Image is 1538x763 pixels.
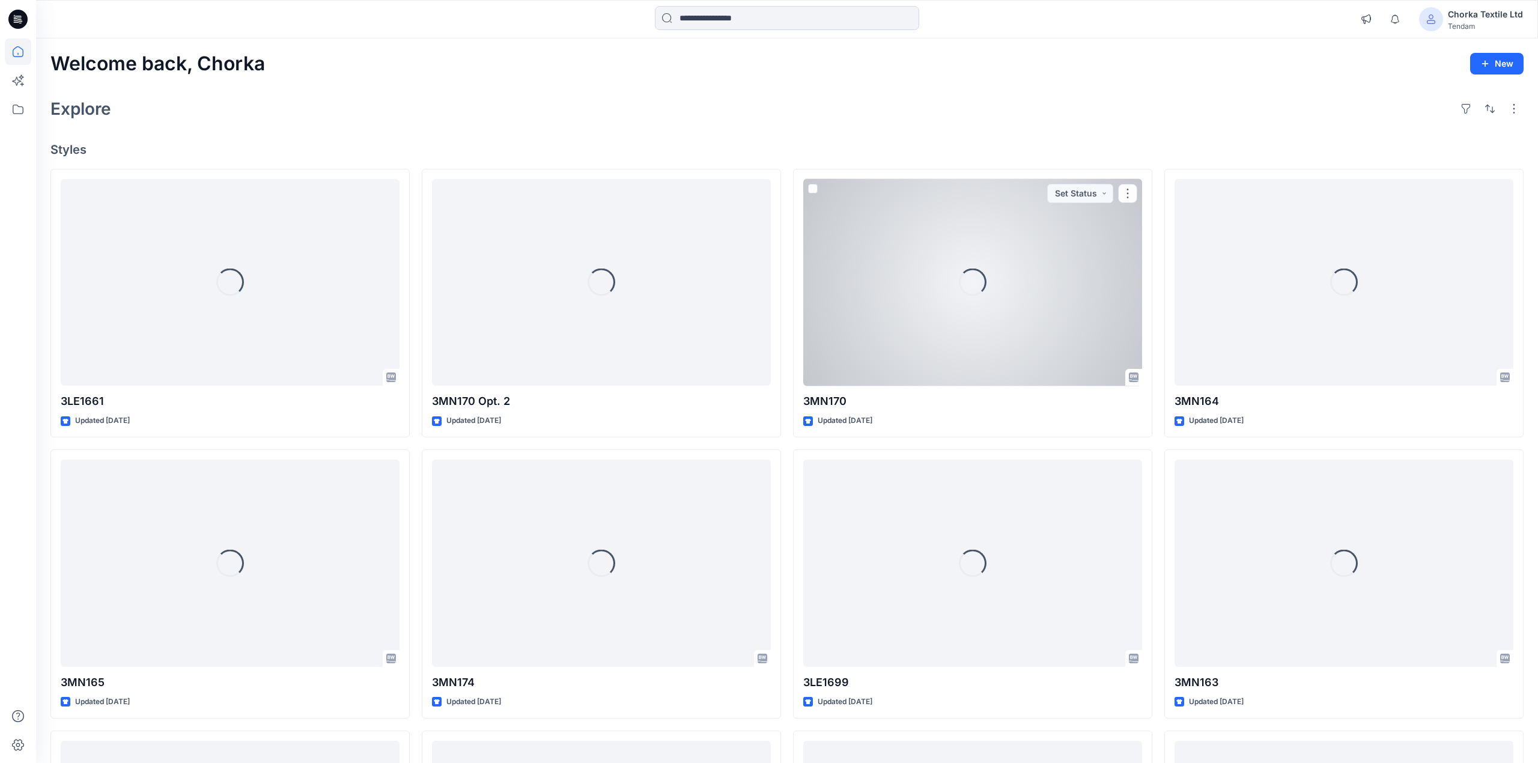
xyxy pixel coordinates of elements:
[1175,674,1513,691] p: 3MN163
[1470,53,1524,74] button: New
[1448,7,1523,22] div: Chorka Textile Ltd
[803,674,1142,691] p: 3LE1699
[1189,696,1244,708] p: Updated [DATE]
[803,393,1142,410] p: 3MN170
[50,99,111,118] h2: Explore
[61,393,400,410] p: 3LE1661
[61,674,400,691] p: 3MN165
[50,142,1524,157] h4: Styles
[50,53,265,75] h2: Welcome back, Chorka
[1175,393,1513,410] p: 3MN164
[75,415,130,427] p: Updated [DATE]
[1189,415,1244,427] p: Updated [DATE]
[446,696,501,708] p: Updated [DATE]
[818,696,872,708] p: Updated [DATE]
[75,696,130,708] p: Updated [DATE]
[432,393,771,410] p: 3MN170 Opt. 2
[818,415,872,427] p: Updated [DATE]
[1448,22,1523,31] div: Tendam
[1426,14,1436,24] svg: avatar
[432,674,771,691] p: 3MN174
[446,415,501,427] p: Updated [DATE]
